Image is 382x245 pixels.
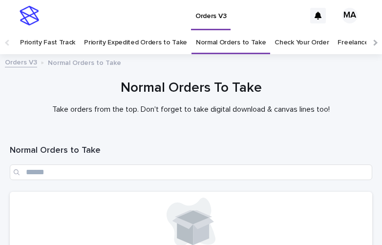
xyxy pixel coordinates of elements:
h1: Normal Orders To Take [10,79,372,97]
p: Normal Orders to Take [48,57,121,67]
a: Orders V3 [5,56,37,67]
a: Priority Fast Track [20,31,75,54]
img: stacker-logo-s-only.png [20,6,39,25]
div: MA [342,8,358,23]
a: Check Your Order [275,31,329,54]
h1: Normal Orders to Take [10,145,372,157]
a: Priority Expedited Orders to Take [84,31,187,54]
p: Take orders from the top. Don't forget to take digital download & canvas lines too! [10,105,372,114]
input: Search [10,164,372,180]
a: Normal Orders to Take [196,31,266,54]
